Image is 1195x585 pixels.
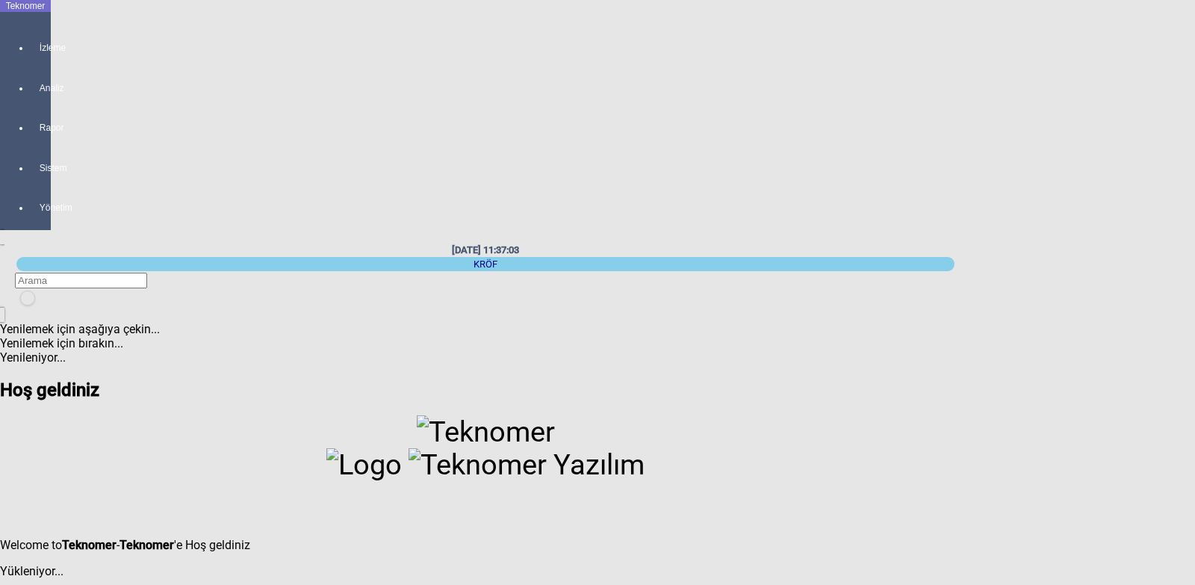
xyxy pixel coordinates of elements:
[40,122,41,134] span: Rapor
[40,162,41,174] span: Sistem
[15,273,147,288] input: Arama
[409,448,645,481] img: Teknomer Yazılım
[40,42,41,54] span: İzleme
[417,415,555,448] img: Teknomer
[40,202,41,214] span: Yönetim
[16,257,955,271] div: KRÖF
[326,448,402,481] img: Logo
[119,538,174,552] strong: Teknomer
[40,82,41,94] span: Analiz
[62,538,117,552] strong: Teknomer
